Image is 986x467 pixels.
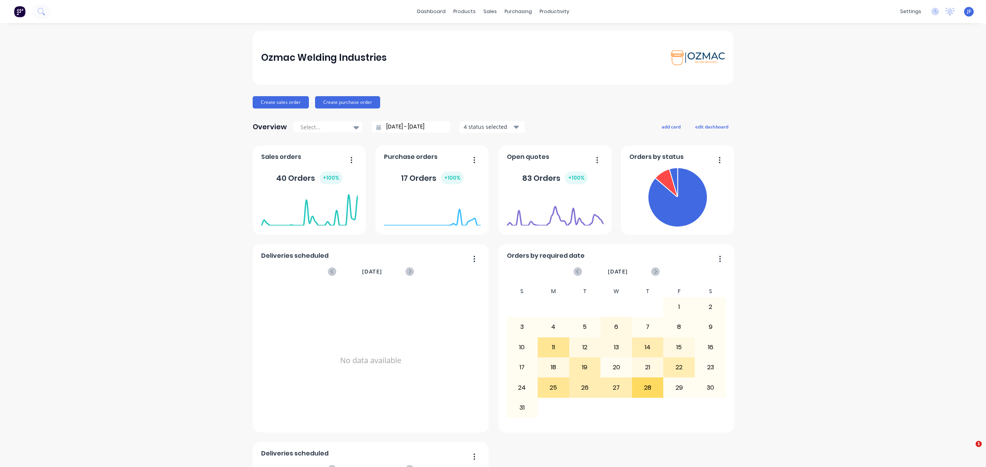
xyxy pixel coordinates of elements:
[464,123,512,131] div: 4 status selected
[261,50,387,65] div: Ozmac Welding Industries
[507,338,538,357] div: 10
[663,286,695,297] div: F
[261,449,329,458] span: Deliveries scheduled
[14,6,25,17] img: Factory
[896,6,925,17] div: settings
[538,338,569,357] div: 11
[536,6,573,17] div: productivity
[276,172,342,184] div: 40 Orders
[657,122,686,132] button: add card
[538,358,569,377] div: 18
[600,286,632,297] div: W
[253,96,309,108] button: Create sales order
[976,441,982,447] span: 1
[695,317,726,337] div: 9
[320,172,342,184] div: + 100 %
[538,286,569,297] div: M
[608,267,628,276] span: [DATE]
[570,358,600,377] div: 19
[506,286,538,297] div: S
[570,378,600,397] div: 26
[538,317,569,337] div: 4
[695,378,726,397] div: 30
[632,286,664,297] div: T
[695,338,726,357] div: 16
[261,251,329,260] span: Deliveries scheduled
[632,317,663,337] div: 7
[480,6,501,17] div: sales
[565,172,588,184] div: + 100 %
[507,152,549,162] span: Open quotes
[632,378,663,397] div: 28
[664,338,694,357] div: 15
[967,8,971,15] span: JF
[601,378,632,397] div: 27
[449,6,480,17] div: products
[690,122,733,132] button: edit dashboard
[629,152,684,162] span: Orders by status
[384,152,438,162] span: Purchase orders
[695,358,726,377] div: 23
[960,441,978,459] iframe: Intercom live chat
[522,172,588,184] div: 83 Orders
[501,6,536,17] div: purchasing
[413,6,449,17] a: dashboard
[695,286,726,297] div: S
[671,50,725,65] img: Ozmac Welding Industries
[441,172,464,184] div: + 100 %
[507,378,538,397] div: 24
[570,317,600,337] div: 5
[459,121,525,133] button: 4 status selected
[315,96,380,108] button: Create purchase order
[632,338,663,357] div: 14
[569,286,601,297] div: T
[664,358,694,377] div: 22
[507,251,585,260] span: Orders by required date
[664,317,694,337] div: 8
[601,317,632,337] div: 6
[261,152,301,162] span: Sales orders
[601,338,632,357] div: 13
[253,119,287,135] div: Overview
[507,398,538,417] div: 31
[507,358,538,377] div: 17
[695,297,726,317] div: 2
[601,358,632,377] div: 20
[538,378,569,397] div: 25
[570,338,600,357] div: 12
[632,358,663,377] div: 21
[362,267,382,276] span: [DATE]
[507,317,538,337] div: 3
[664,297,694,317] div: 1
[261,286,481,435] div: No data available
[664,378,694,397] div: 29
[401,172,464,184] div: 17 Orders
